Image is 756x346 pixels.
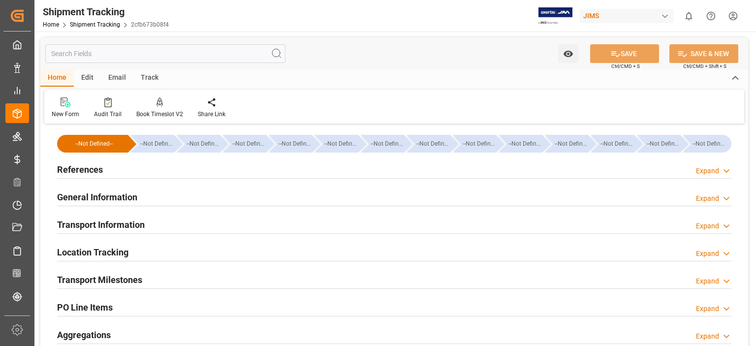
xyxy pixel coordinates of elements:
div: --Not Defined-- [315,135,358,153]
div: Track [133,70,166,87]
div: --Not Defined-- [140,135,174,153]
div: --Not Defined-- [279,135,313,153]
div: Book Timeslot V2 [136,110,183,119]
div: Expand [696,166,719,176]
button: JIMS [579,6,678,25]
h2: Transport Information [57,218,145,231]
a: Shipment Tracking [70,21,120,28]
div: Expand [696,331,719,342]
div: --Not Defined-- [407,135,450,153]
a: Home [43,21,59,28]
button: open menu [558,44,578,63]
div: Edit [74,70,101,87]
div: --Not Defined-- [361,135,405,153]
div: --Not Defined-- [57,135,128,153]
button: show 0 new notifications [678,5,700,27]
span: Ctrl/CMD + Shift + S [683,63,726,70]
div: --Not Defined-- [591,135,634,153]
img: Exertis%20JAM%20-%20Email%20Logo.jpg_1722504956.jpg [538,7,572,25]
button: SAVE & NEW [669,44,738,63]
div: Expand [696,276,719,286]
h2: Aggregations [57,328,111,342]
div: Expand [696,193,719,204]
div: Expand [696,304,719,314]
div: --Not Defined-- [555,135,589,153]
div: --Not Defined-- [600,135,634,153]
div: Audit Trail [94,110,122,119]
h2: PO Line Items [57,301,113,314]
div: --Not Defined-- [177,135,220,153]
div: --Not Defined-- [187,135,220,153]
div: JIMS [579,9,674,23]
div: --Not Defined-- [269,135,313,153]
div: Share Link [198,110,225,119]
div: --Not Defined-- [508,135,542,153]
div: --Not Defined-- [453,135,497,153]
div: --Not Defined-- [222,135,266,153]
h2: General Information [57,190,137,204]
div: --Not Defined-- [637,135,681,153]
div: Home [40,70,74,87]
div: --Not Defined-- [130,135,174,153]
div: --Not Defined-- [67,135,121,153]
h2: References [57,163,103,176]
div: --Not Defined-- [463,135,497,153]
div: --Not Defined-- [371,135,405,153]
div: --Not Defined-- [416,135,450,153]
div: Expand [696,221,719,231]
h2: Location Tracking [57,246,128,259]
div: --Not Defined-- [683,135,731,153]
span: Ctrl/CMD + S [611,63,640,70]
input: Search Fields [45,44,285,63]
h2: Transport Milestones [57,273,142,286]
div: --Not Defined-- [647,135,681,153]
div: --Not Defined-- [545,135,589,153]
div: Shipment Tracking [43,4,169,19]
button: SAVE [590,44,659,63]
div: --Not Defined-- [232,135,266,153]
div: --Not Defined-- [324,135,358,153]
div: New Form [52,110,79,119]
div: Email [101,70,133,87]
div: --Not Defined-- [693,135,726,153]
div: Expand [696,249,719,259]
div: --Not Defined-- [499,135,542,153]
button: Help Center [700,5,722,27]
